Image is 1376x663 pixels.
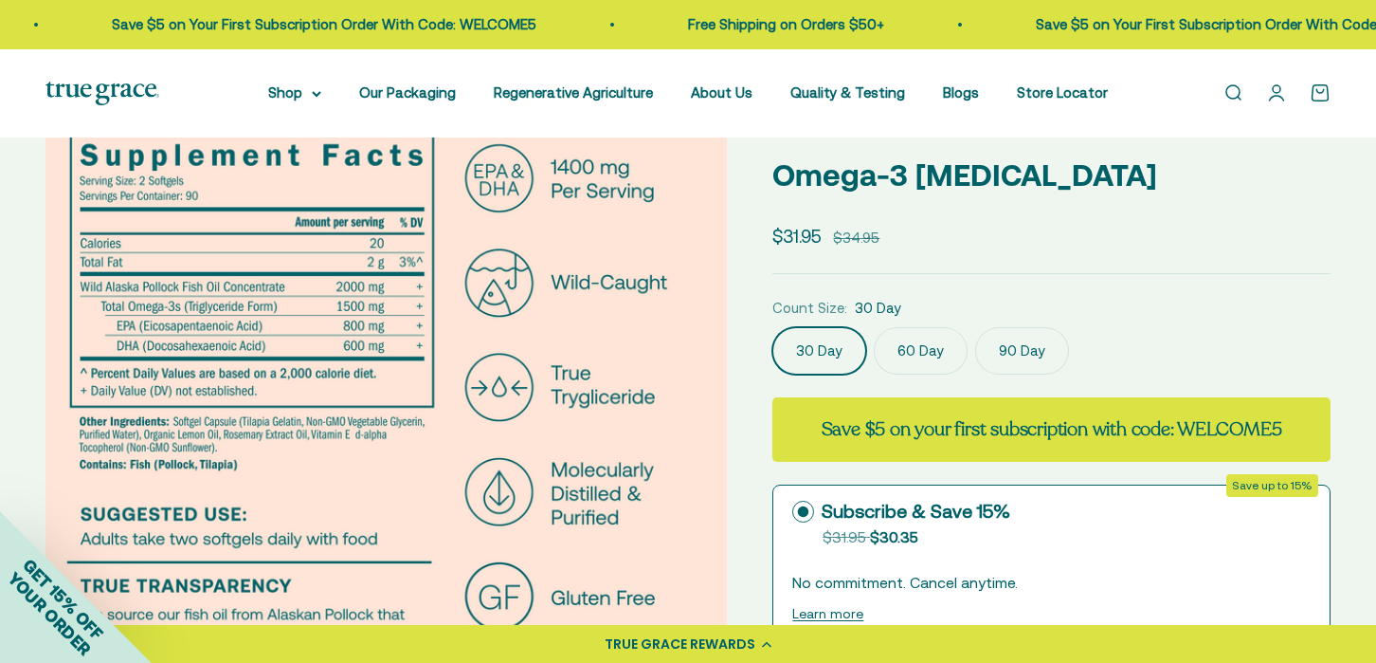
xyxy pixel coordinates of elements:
[19,555,107,643] span: GET 15% OFF
[943,84,979,101] a: Blogs
[1017,84,1108,101] a: Store Locator
[4,568,95,659] span: YOUR ORDER
[822,416,1282,442] strong: Save $5 on your first subscription with code: WELCOME5
[751,13,1175,36] p: Save $5 on Your First Subscription Order With Code: WELCOME5
[855,297,901,320] span: 30 Day
[359,84,456,101] a: Our Packaging
[772,151,1331,199] p: Omega-3 [MEDICAL_DATA]
[790,84,905,101] a: Quality & Testing
[268,82,321,104] summary: Shop
[833,227,879,249] compare-at-price: $34.95
[403,16,599,32] a: Free Shipping on Orders $50+
[772,222,822,250] sale-price: $31.95
[772,297,847,320] legend: Count Size:
[494,84,653,101] a: Regenerative Agriculture
[605,635,755,654] div: TRUE GRACE REWARDS
[691,84,752,101] a: About Us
